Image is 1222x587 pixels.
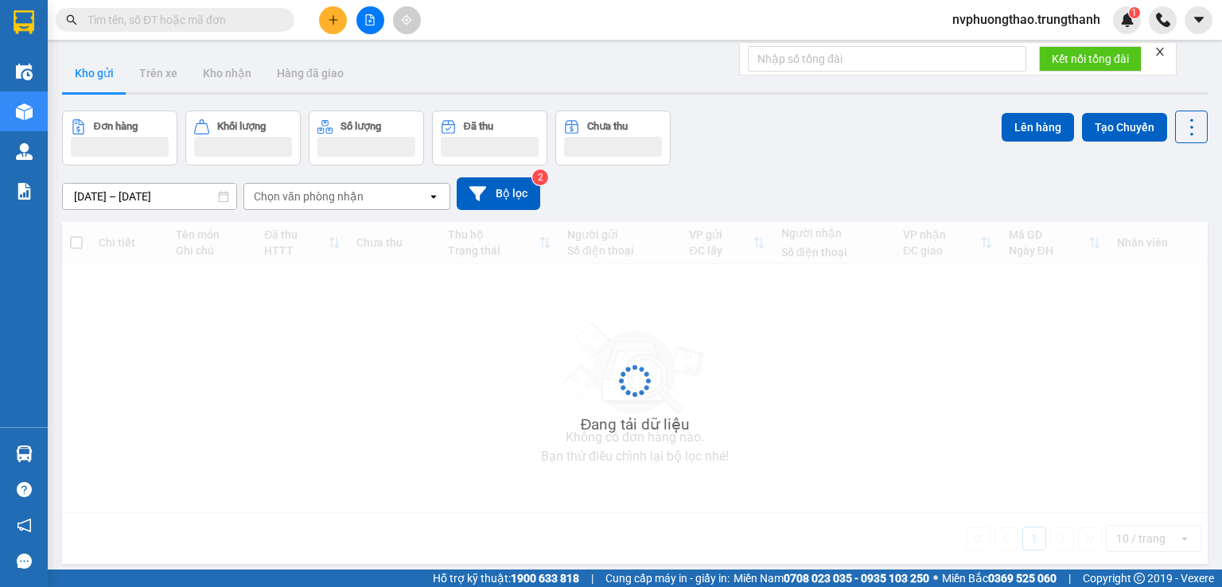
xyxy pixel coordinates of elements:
button: Đơn hàng [62,111,177,165]
span: caret-down [1192,13,1206,27]
span: message [17,554,32,569]
button: Hàng đã giao [264,54,356,92]
img: warehouse-icon [16,103,33,120]
div: Số lượng [341,121,381,132]
span: close [1154,46,1166,57]
sup: 2 [532,169,548,185]
span: Hỗ trợ kỹ thuật: [433,570,579,587]
button: Số lượng [309,111,424,165]
span: search [66,14,77,25]
sup: 1 [1129,7,1140,18]
span: nvphuongthao.trungthanh [940,10,1113,29]
button: Bộ lọc [457,177,540,210]
button: Kho nhận [190,54,264,92]
div: Đơn hàng [94,121,138,132]
span: ⚪️ [933,575,938,581]
strong: 0708 023 035 - 0935 103 250 [784,572,929,585]
span: copyright [1134,573,1145,584]
button: plus [319,6,347,34]
button: Đã thu [432,111,547,165]
span: question-circle [17,482,32,497]
button: Khối lượng [185,111,301,165]
span: Miền Nam [734,570,929,587]
div: Chưa thu [587,121,628,132]
button: Tạo Chuyến [1082,113,1167,142]
span: notification [17,518,32,533]
img: solution-icon [16,183,33,200]
input: Tìm tên, số ĐT hoặc mã đơn [88,11,275,29]
span: Cung cấp máy in - giấy in: [605,570,730,587]
div: Khối lượng [217,121,266,132]
strong: 1900 633 818 [511,572,579,585]
button: aim [393,6,421,34]
button: Kết nối tổng đài [1039,46,1142,72]
img: icon-new-feature [1120,13,1134,27]
button: Kho gửi [62,54,126,92]
svg: open [427,190,440,203]
img: warehouse-icon [16,143,33,160]
img: phone-icon [1156,13,1170,27]
button: file-add [356,6,384,34]
strong: 0369 525 060 [988,572,1057,585]
span: plus [328,14,339,25]
div: Đã thu [464,121,493,132]
span: | [1068,570,1071,587]
img: warehouse-icon [16,64,33,80]
img: warehouse-icon [16,445,33,462]
button: caret-down [1185,6,1212,34]
img: logo-vxr [14,10,34,34]
span: | [591,570,593,587]
div: Đang tải dữ liệu [581,413,690,437]
div: Chọn văn phòng nhận [254,189,364,204]
button: Chưa thu [555,111,671,165]
span: file-add [364,14,376,25]
span: 1 [1131,7,1137,18]
span: Kết nối tổng đài [1052,50,1129,68]
span: aim [401,14,412,25]
button: Lên hàng [1002,113,1074,142]
input: Select a date range. [63,184,236,209]
input: Nhập số tổng đài [748,46,1026,72]
button: Trên xe [126,54,190,92]
span: Miền Bắc [942,570,1057,587]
